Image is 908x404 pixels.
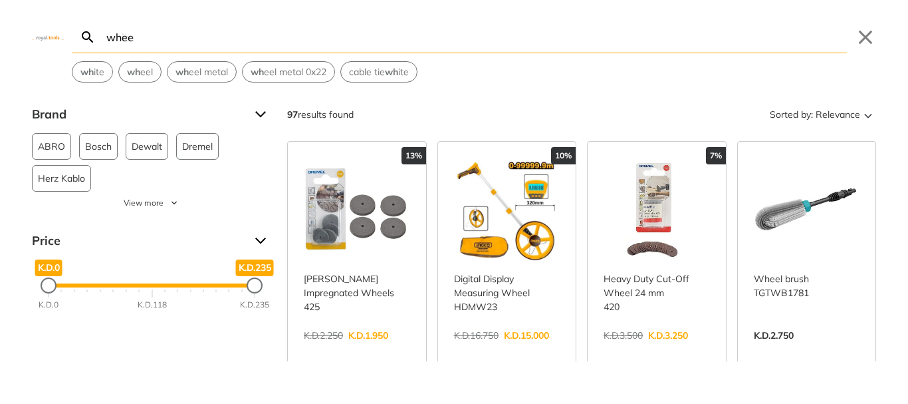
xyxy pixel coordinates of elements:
[706,147,726,164] div: 7%
[349,65,409,79] span: cable tie ite
[72,62,112,82] button: Select suggestion: white
[816,104,860,125] span: Relevance
[126,133,168,160] button: Dewalt
[32,165,91,192] button: Herz Kablo
[182,134,213,159] span: Dremel
[32,34,64,40] img: Close
[119,62,161,82] button: Select suggestion: wheel
[39,299,58,311] div: K.D.0
[240,299,269,311] div: K.D.235
[251,66,264,78] strong: wh
[127,65,153,79] span: eel
[127,66,140,78] strong: wh
[118,61,162,83] div: Suggestion: wheel
[175,65,228,79] span: eel metal
[175,66,189,78] strong: wh
[80,29,96,45] svg: Search
[341,62,417,82] button: Select suggestion: cable tie white
[138,299,167,311] div: K.D.118
[251,65,326,79] span: eel metal 0x22
[167,61,237,83] div: Suggestion: wheel metal
[385,66,398,78] strong: wh
[767,104,876,125] button: Sorted by:Relevance Sort
[124,197,164,209] span: View more
[401,147,426,164] div: 13%
[243,62,334,82] button: Select suggestion: wheel metal 0x22
[132,134,162,159] span: Dewalt
[38,166,85,191] span: Herz Kablo
[32,230,245,252] span: Price
[32,104,245,125] span: Brand
[32,197,271,209] button: View more
[32,133,71,160] button: ABRO
[38,134,65,159] span: ABRO
[340,61,417,83] div: Suggestion: cable tie white
[41,278,57,294] div: Minimum Price
[242,61,335,83] div: Suggestion: wheel metal 0x22
[72,61,113,83] div: Suggestion: white
[79,133,118,160] button: Bosch
[176,133,219,160] button: Dremel
[85,134,112,159] span: Bosch
[287,108,298,120] strong: 97
[80,66,94,78] strong: wh
[855,27,876,48] button: Close
[168,62,236,82] button: Select suggestion: wheel metal
[247,278,263,294] div: Maximum Price
[287,104,354,125] div: results found
[104,21,847,53] input: Search…
[551,147,576,164] div: 10%
[860,106,876,122] svg: Sort
[80,65,104,79] span: ite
